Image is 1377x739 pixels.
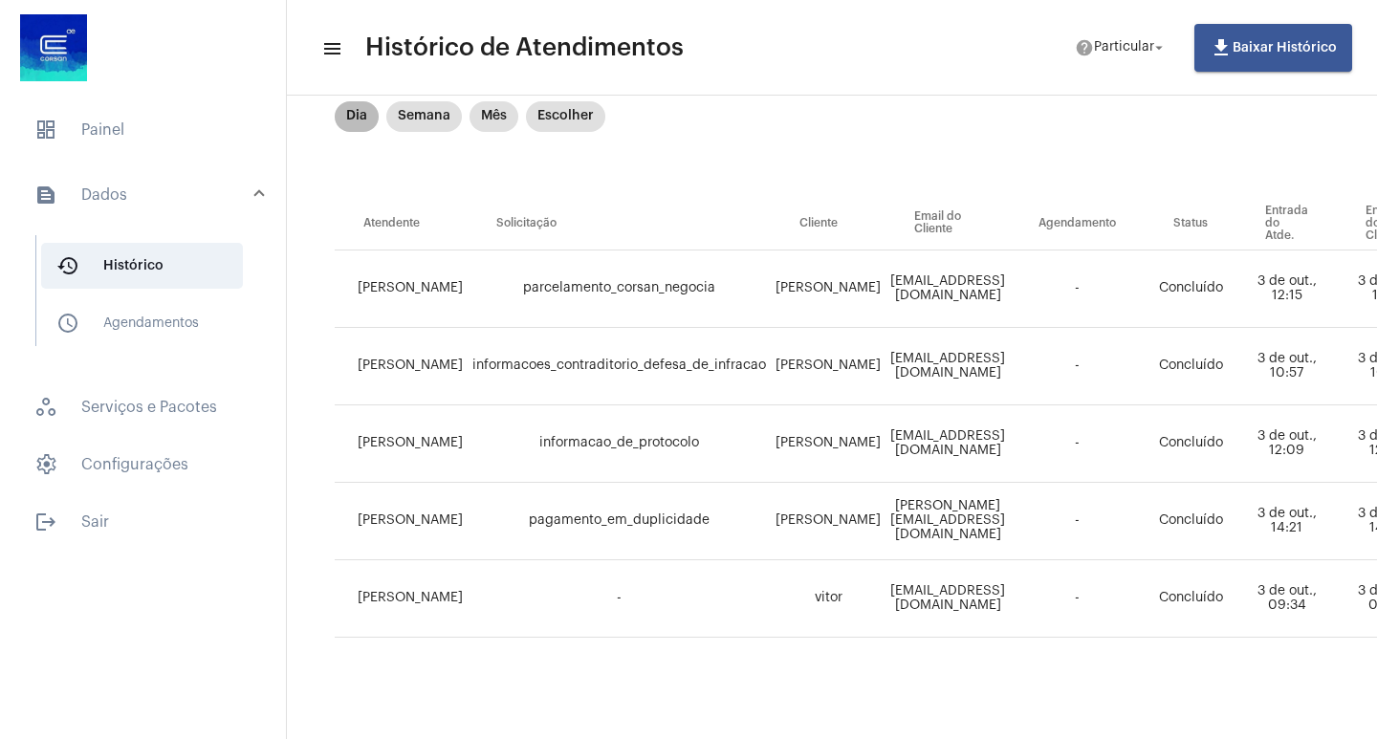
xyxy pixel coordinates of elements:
[335,101,379,132] mat-chip: Dia
[1194,24,1352,72] button: Baixar Histórico
[1075,38,1094,57] mat-icon: help
[34,511,57,533] mat-icon: sidenav icon
[1236,328,1337,405] td: 3 de out., 10:57
[771,560,885,638] td: vitor
[1010,197,1145,250] th: Agendamento
[19,107,267,153] span: Painel
[771,405,885,483] td: [PERSON_NAME]
[15,10,92,86] img: d4669ae0-8c07-2337-4f67-34b0df7f5ae4.jpeg
[1063,29,1179,67] button: Particular
[771,250,885,328] td: [PERSON_NAME]
[885,483,1010,560] td: [PERSON_NAME][EMAIL_ADDRESS][DOMAIN_NAME]
[335,328,468,405] td: [PERSON_NAME]
[1145,197,1236,250] th: Status
[34,184,57,206] mat-icon: sidenav icon
[11,164,286,226] mat-expansion-panel-header: sidenav iconDados
[386,101,462,132] mat-chip: Semana
[11,226,286,373] div: sidenav iconDados
[1145,405,1236,483] td: Concluído
[1236,560,1337,638] td: 3 de out., 09:34
[41,243,243,289] span: Histórico
[1010,250,1145,328] td: -
[1145,560,1236,638] td: Concluído
[539,436,699,449] span: informacao_de_protocolo
[771,328,885,405] td: [PERSON_NAME]
[19,499,267,545] span: Sair
[34,453,57,476] span: sidenav icon
[34,119,57,141] span: sidenav icon
[529,513,710,527] span: pagamento_em_duplicidade
[34,396,57,419] span: sidenav icon
[335,483,468,560] td: [PERSON_NAME]
[472,359,766,372] span: informacoes_contraditorio_defesa_de_infracao
[1236,483,1337,560] td: 3 de out., 14:21
[19,384,267,430] span: Serviços e Pacotes
[771,197,885,250] th: Cliente
[885,197,1010,250] th: Email do Cliente
[468,197,771,250] th: Solicitação
[335,197,468,250] th: Atendente
[526,101,605,132] mat-chip: Escolher
[335,405,468,483] td: [PERSON_NAME]
[885,328,1010,405] td: [EMAIL_ADDRESS][DOMAIN_NAME]
[1236,405,1337,483] td: 3 de out., 12:09
[1210,41,1337,54] span: Baixar Histórico
[1010,328,1145,405] td: -
[470,101,518,132] mat-chip: Mês
[1145,328,1236,405] td: Concluído
[1145,483,1236,560] td: Concluído
[1150,39,1168,56] mat-icon: arrow_drop_down
[335,250,468,328] td: [PERSON_NAME]
[885,560,1010,638] td: [EMAIL_ADDRESS][DOMAIN_NAME]
[1210,36,1233,59] mat-icon: file_download
[365,33,684,63] span: Histórico de Atendimentos
[1094,41,1154,54] span: Particular
[885,250,1010,328] td: [EMAIL_ADDRESS][DOMAIN_NAME]
[1236,197,1337,250] th: Entrada do Atde.
[1145,250,1236,328] td: Concluído
[1010,483,1145,560] td: -
[771,483,885,560] td: [PERSON_NAME]
[1010,405,1145,483] td: -
[34,184,255,206] mat-panel-title: Dados
[56,254,79,277] mat-icon: sidenav icon
[335,560,468,638] td: [PERSON_NAME]
[321,37,340,60] mat-icon: sidenav icon
[56,312,79,335] mat-icon: sidenav icon
[523,281,715,294] span: parcelamento_corsan_negocia
[41,300,243,346] span: Agendamentos
[1010,560,1145,638] td: -
[1236,250,1337,328] td: 3 de out., 12:15
[885,405,1010,483] td: [EMAIL_ADDRESS][DOMAIN_NAME]
[617,591,622,604] span: -
[19,442,267,488] span: Configurações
